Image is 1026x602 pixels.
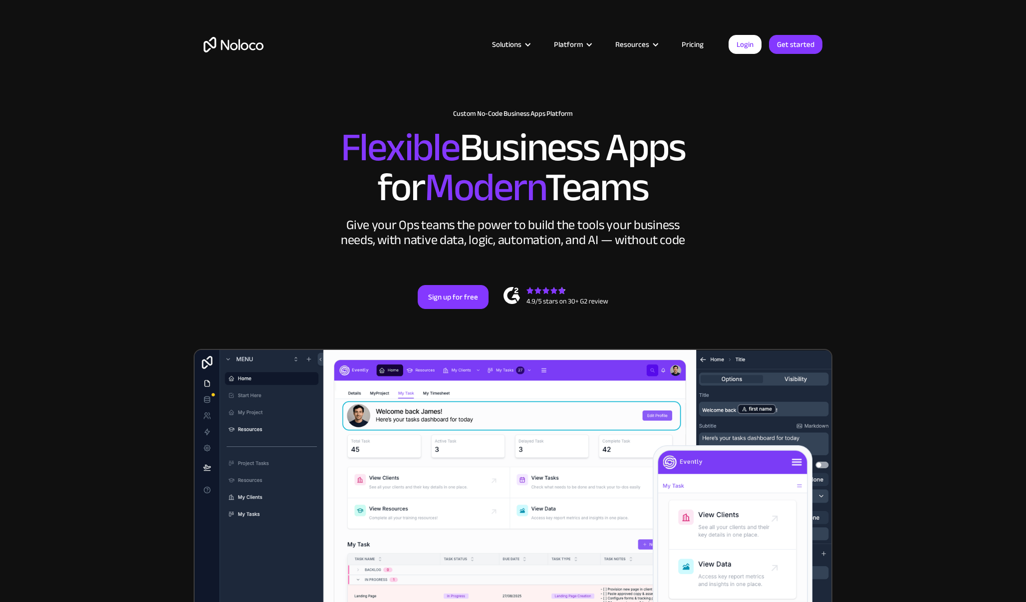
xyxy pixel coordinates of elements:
div: Platform [541,38,603,51]
div: Resources [615,38,649,51]
a: Pricing [669,38,716,51]
a: home [204,37,263,52]
div: Platform [554,38,583,51]
span: Modern [425,150,545,225]
h1: Custom No-Code Business Apps Platform [204,110,822,118]
a: Sign up for free [418,285,489,309]
div: Solutions [492,38,521,51]
a: Get started [769,35,822,54]
div: Give your Ops teams the power to build the tools your business needs, with native data, logic, au... [338,218,688,248]
h2: Business Apps for Teams [204,128,822,208]
a: Login [729,35,762,54]
span: Flexible [341,110,460,185]
div: Resources [603,38,669,51]
div: Solutions [480,38,541,51]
